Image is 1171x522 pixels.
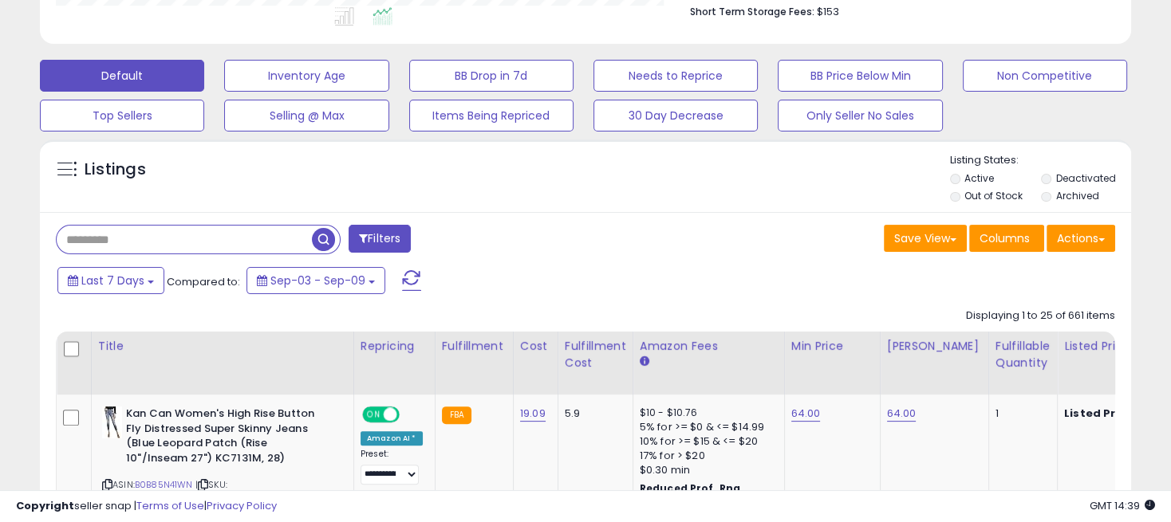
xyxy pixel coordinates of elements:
a: Privacy Policy [207,498,277,513]
img: 31xGvJv0pTL._SL40_.jpg [102,406,122,438]
small: FBA [442,406,471,424]
button: Save View [884,225,967,252]
span: Compared to: [167,274,240,289]
div: Preset: [361,449,423,485]
b: Kan Can Women's High Rise Button Fly Distressed Super Skinny Jeans (Blue Leopard Patch (Rise 10"/... [126,406,320,469]
span: ON [364,408,384,422]
label: Out of Stock [964,189,1023,202]
div: Amazon AI * [361,431,423,445]
div: $0.30 min [640,463,772,477]
button: Actions [1047,225,1115,252]
div: Title [98,338,347,355]
label: Archived [1056,189,1099,202]
a: 64.00 [791,406,821,422]
button: Default [40,60,204,92]
button: BB Price Below Min [778,60,942,92]
b: Short Term Storage Fees: [690,5,814,18]
span: $153 [817,4,839,19]
p: Listing States: [950,153,1131,168]
button: Items Being Repriced [409,100,574,131]
button: BB Drop in 7d [409,60,574,92]
small: Amazon Fees. [640,355,649,369]
div: $10 - $10.76 [640,406,772,420]
div: Fulfillment [442,338,507,355]
div: 5% for >= $0 & <= $14.99 [640,420,772,434]
a: 64.00 [887,406,917,422]
div: Repricing [361,338,428,355]
button: 30 Day Decrease [593,100,758,131]
div: 17% for > $20 [640,449,772,463]
button: Needs to Reprice [593,60,758,92]
div: Amazon Fees [640,338,778,355]
button: Last 7 Days [57,267,164,294]
div: 5.9 [565,406,621,421]
a: Terms of Use [136,498,204,513]
div: [PERSON_NAME] [887,338,982,355]
span: OFF [397,408,423,422]
h5: Listings [85,159,146,181]
div: 1 [996,406,1045,421]
button: Sep-03 - Sep-09 [246,267,385,294]
label: Active [964,171,994,185]
button: Only Seller No Sales [778,100,942,131]
a: 19.09 [520,406,546,422]
div: Fulfillment Cost [565,338,626,371]
b: Listed Price: [1064,406,1137,421]
button: Columns [969,225,1044,252]
strong: Copyright [16,498,74,513]
span: Last 7 Days [81,273,144,288]
button: Non Competitive [963,60,1127,92]
span: Sep-03 - Sep-09 [270,273,365,288]
button: Top Sellers [40,100,204,131]
div: Fulfillable Quantity [996,338,1051,371]
span: 2025-09-17 14:39 GMT [1090,498,1155,513]
button: Selling @ Max [224,100,388,131]
span: Columns [980,230,1030,246]
div: seller snap | | [16,499,277,514]
div: Min Price [791,338,873,355]
button: Filters [349,225,411,253]
div: Cost [520,338,551,355]
div: Displaying 1 to 25 of 661 items [966,308,1115,324]
div: 10% for >= $15 & <= $20 [640,434,772,449]
label: Deactivated [1056,171,1116,185]
button: Inventory Age [224,60,388,92]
